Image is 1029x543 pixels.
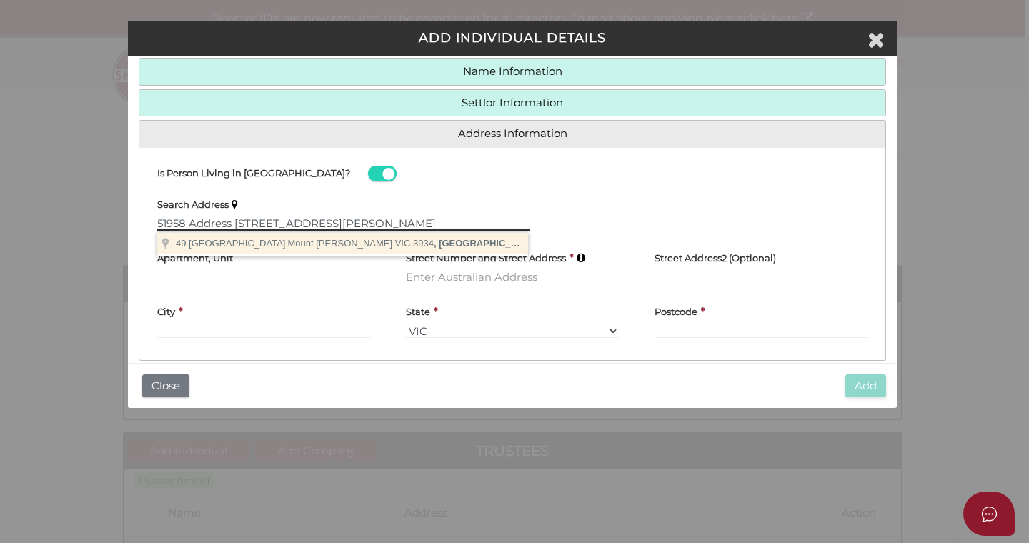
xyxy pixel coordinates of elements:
span: , [GEOGRAPHIC_DATA] [287,238,538,249]
h4: City [157,307,175,317]
i: Keep typing in your address(including suburb) until it appears [577,253,585,264]
span: [GEOGRAPHIC_DATA] [189,238,285,249]
button: Add [845,374,886,398]
span: Mount [PERSON_NAME] [287,238,392,249]
button: Open asap [963,492,1015,536]
input: Enter Australian Address [406,269,619,285]
span: VIC [395,238,411,249]
h4: Postcode [655,307,697,317]
span: 49 [176,238,186,249]
h4: State [406,307,430,317]
h4: Street Address2 (Optional) [655,253,776,263]
h4: Street Number and Street Address [406,253,566,263]
button: Close [142,374,189,398]
span: 3934 [413,238,434,249]
h4: Apartment, Unit [157,253,233,263]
